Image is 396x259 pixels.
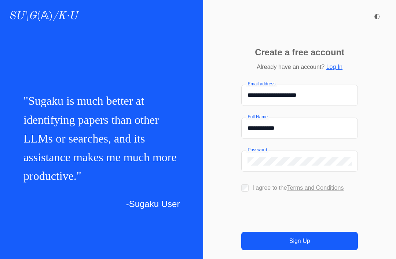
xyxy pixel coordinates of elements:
label: I agree to the [252,185,344,191]
a: SU\G(𝔸)/K·U [9,10,77,23]
a: Terms and Conditions [287,185,344,191]
button: ◐ [370,9,384,23]
a: Log In [326,64,342,70]
span: Already have an account? [257,64,324,70]
button: Sign Up [241,232,358,250]
i: /K·U [53,11,77,22]
span: Sugaku is much better at identifying papers than other LLMs or searches, and its assistance makes... [23,94,177,182]
p: -Sugaku User [23,197,180,211]
span: ◐ [374,13,380,19]
i: SU\G [9,11,37,22]
p: " " [23,92,180,185]
p: Create a free account [255,48,344,57]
